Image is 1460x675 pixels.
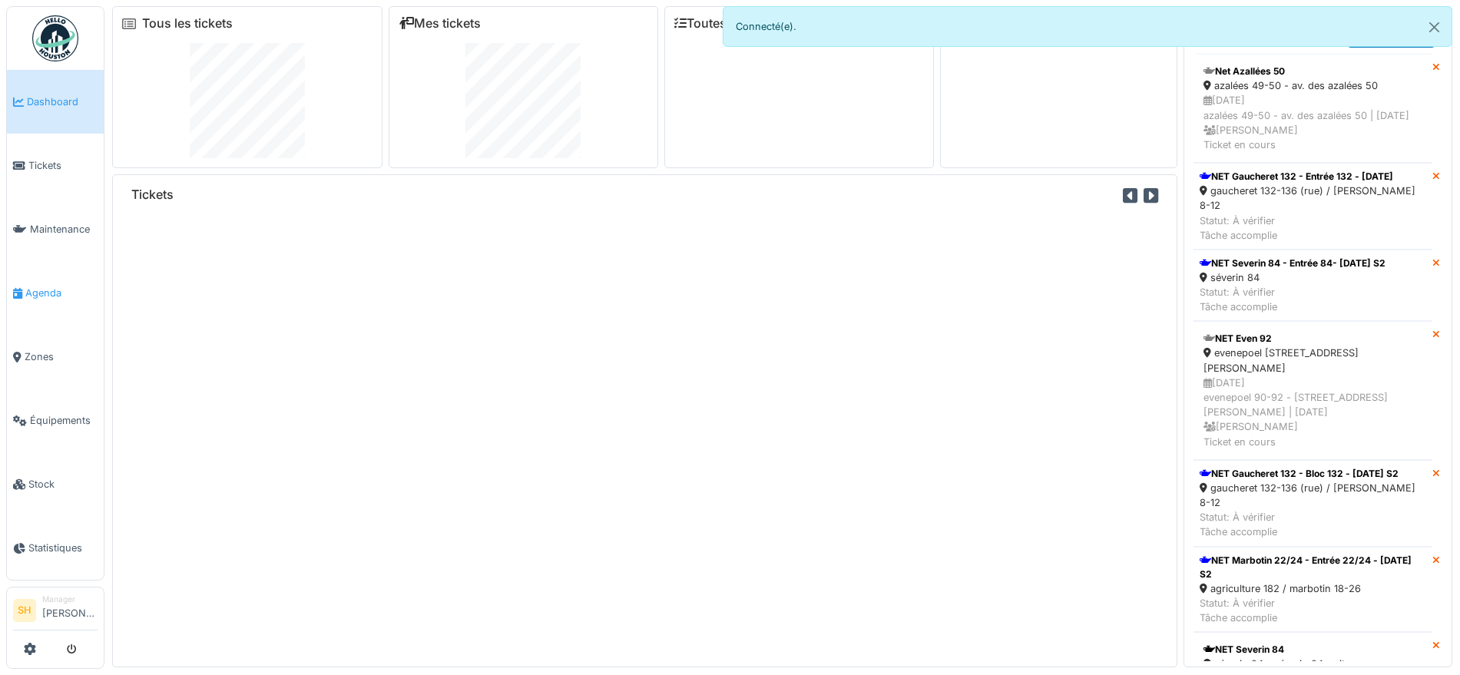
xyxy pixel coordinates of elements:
a: NET Even 92 evenepoel [STREET_ADDRESS][PERSON_NAME] [DATE]evenepoel 90-92 - [STREET_ADDRESS][PERS... [1193,321,1432,459]
a: NET Marbotin 22/24 - Entrée 22/24 - [DATE] S2 agriculture 182 / marbotin 18-26 Statut: À vérifier... [1193,547,1432,633]
div: Net Azallées 50 [1203,65,1422,78]
div: NET Marbotin 22/24 - Entrée 22/24 - [DATE] S2 [1200,554,1426,581]
div: evenepoel [STREET_ADDRESS][PERSON_NAME] [1203,346,1422,375]
div: Statut: À vérifier Tâche accomplie [1200,596,1426,625]
a: Agenda [7,261,104,325]
h6: Tickets [131,187,174,202]
div: [DATE] evenepoel 90-92 - [STREET_ADDRESS][PERSON_NAME] | [DATE] [PERSON_NAME] Ticket en cours [1203,376,1422,449]
a: Mes tickets [399,16,481,31]
div: Statut: À vérifier Tâche accomplie [1200,285,1386,314]
span: Tickets [28,158,98,173]
div: NET Gaucheret 132 - Bloc 132 - [DATE] S2 [1200,467,1426,481]
span: Maintenance [30,222,98,237]
a: Tous les tickets [142,16,233,31]
div: agriculture 182 / marbotin 18-26 [1200,581,1426,596]
span: Équipements [30,413,98,428]
a: Tickets [7,134,104,197]
div: NET Gaucheret 132 - Entrée 132 - [DATE] [1200,170,1426,184]
div: azalées 49-50 - av. des azalées 50 [1203,78,1422,93]
a: Net Azallées 50 azalées 49-50 - av. des azalées 50 [DATE]azalées 49-50 - av. des azalées 50 | [DA... [1193,54,1432,163]
a: Statistiques [7,516,104,580]
span: Statistiques [28,541,98,555]
div: gaucheret 132-136 (rue) / [PERSON_NAME] 8-12 [1200,184,1426,213]
a: Zones [7,325,104,389]
div: NET Severin 84 - Entrée 84- [DATE] S2 [1200,256,1386,270]
a: Stock [7,452,104,516]
li: SH [13,599,36,622]
a: SH Manager[PERSON_NAME] [13,594,98,630]
div: Statut: À vérifier Tâche accomplie [1200,510,1426,539]
a: NET Severin 84 - Entrée 84- [DATE] S2 séverin 84 Statut: À vérifierTâche accomplie [1193,250,1432,322]
div: séverin 84 - séverin 84 - site [1203,657,1422,671]
a: NET Gaucheret 132 - Bloc 132 - [DATE] S2 gaucheret 132-136 (rue) / [PERSON_NAME] 8-12 Statut: À v... [1193,460,1432,547]
img: Badge_color-CXgf-gQk.svg [32,15,78,61]
div: [DATE] azalées 49-50 - av. des azalées 50 | [DATE] [PERSON_NAME] Ticket en cours [1203,93,1422,152]
div: Connecté(e). [723,6,1453,47]
div: NET Even 92 [1203,332,1422,346]
div: gaucheret 132-136 (rue) / [PERSON_NAME] 8-12 [1200,481,1426,510]
a: NET Gaucheret 132 - Entrée 132 - [DATE] gaucheret 132-136 (rue) / [PERSON_NAME] 8-12 Statut: À vé... [1193,163,1432,250]
span: Zones [25,349,98,364]
li: [PERSON_NAME] [42,594,98,627]
a: Maintenance [7,197,104,261]
span: Dashboard [27,94,98,109]
a: Toutes les tâches [674,16,789,31]
span: Agenda [25,286,98,300]
button: Close [1417,7,1452,48]
div: Statut: À vérifier Tâche accomplie [1200,213,1426,243]
div: Manager [42,594,98,605]
div: NET Severin 84 [1203,643,1422,657]
span: Stock [28,477,98,491]
div: séverin 84 [1200,270,1386,285]
a: Équipements [7,389,104,452]
a: Dashboard [7,70,104,134]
